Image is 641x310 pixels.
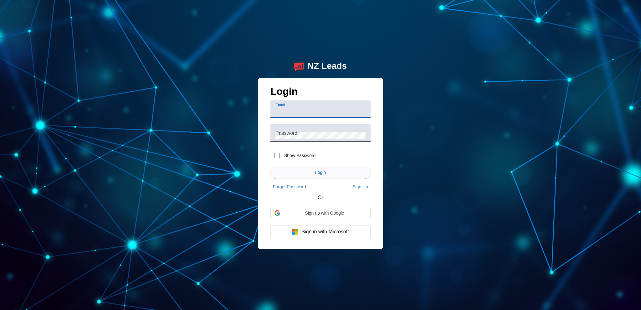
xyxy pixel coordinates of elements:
[307,61,347,72] div: NZ Leads
[283,211,367,216] span: Sign up with Google
[273,184,306,189] span: Forgot Password
[275,130,297,135] mat-label: Password
[352,184,368,189] span: Sign Up
[275,103,285,107] mat-label: Email
[315,170,326,175] span: Login
[270,207,371,219] div: Sign up with Google
[294,61,347,72] a: logoNZ Leads
[283,152,315,159] label: Show Password
[318,195,323,201] span: Or
[294,61,304,72] img: logo
[270,226,371,238] button: Sign in with Microsoft
[270,86,371,100] h1: Login
[292,229,298,235] img: Microsoft logo
[270,166,371,179] button: Login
